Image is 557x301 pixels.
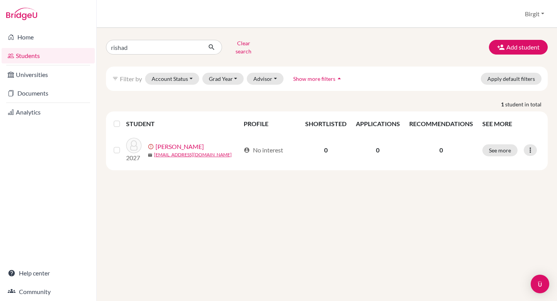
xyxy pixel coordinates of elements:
div: No interest [244,145,283,155]
th: SEE MORE [478,115,545,133]
button: Show more filtersarrow_drop_up [287,73,350,85]
p: 2027 [126,153,142,162]
button: Add student [489,40,548,55]
strong: 1 [501,100,505,108]
button: Clear search [222,37,265,57]
button: Account Status [145,73,199,85]
button: Birgit [521,7,548,21]
a: Universities [2,67,95,82]
th: PROFILE [239,115,301,133]
i: filter_list [112,75,118,82]
a: Documents [2,86,95,101]
a: [PERSON_NAME] [155,142,204,151]
i: arrow_drop_up [335,75,343,82]
span: error_outline [148,144,155,150]
a: Home [2,29,95,45]
th: RECOMMENDATIONS [405,115,478,133]
a: Analytics [2,104,95,120]
span: student in total [505,100,548,108]
img: Vandrevala, Rishad [126,138,142,153]
td: 0 [351,133,405,167]
span: mail [148,153,152,157]
p: 0 [409,145,473,155]
button: See more [482,144,518,156]
th: SHORTLISTED [301,115,351,133]
div: Open Intercom Messenger [531,275,549,293]
img: Bridge-U [6,8,37,20]
button: Grad Year [202,73,244,85]
td: 0 [301,133,351,167]
span: account_circle [244,147,250,153]
th: STUDENT [126,115,239,133]
a: Students [2,48,95,63]
button: Apply default filters [481,73,542,85]
a: [EMAIL_ADDRESS][DOMAIN_NAME] [154,151,232,158]
a: Help center [2,265,95,281]
span: Filter by [120,75,142,82]
input: Find student by name... [106,40,202,55]
th: APPLICATIONS [351,115,405,133]
span: Show more filters [293,75,335,82]
a: Community [2,284,95,299]
button: Advisor [247,73,284,85]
